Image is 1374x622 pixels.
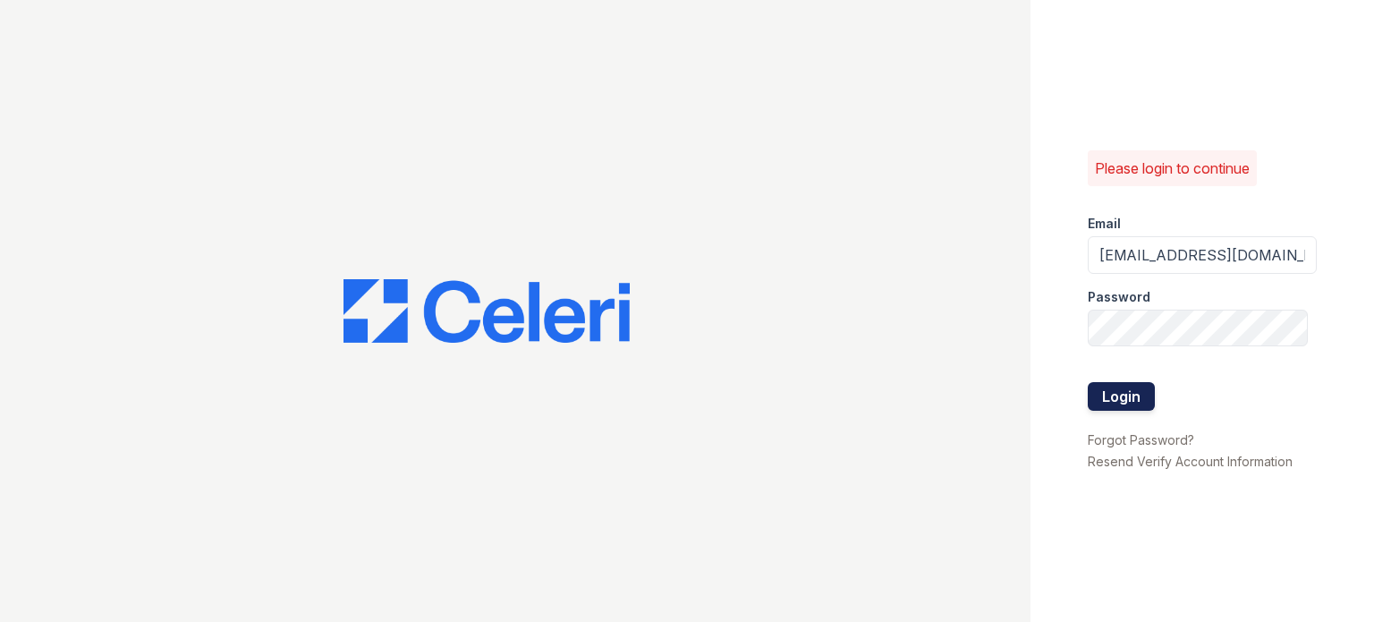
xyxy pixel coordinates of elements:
a: Forgot Password? [1088,432,1194,447]
button: Login [1088,382,1155,411]
p: Please login to continue [1095,158,1250,179]
a: Resend Verify Account Information [1088,454,1293,469]
label: Password [1088,288,1150,306]
label: Email [1088,215,1121,233]
img: CE_Logo_Blue-a8612792a0a2168367f1c8372b55b34899dd931a85d93a1a3d3e32e68fde9ad4.png [343,279,630,344]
